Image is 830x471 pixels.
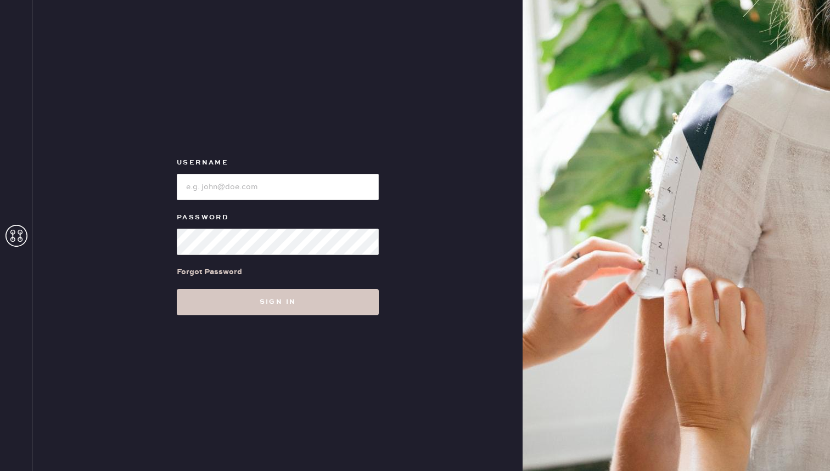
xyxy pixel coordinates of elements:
[177,266,242,278] div: Forgot Password
[177,156,379,169] label: Username
[177,211,379,224] label: Password
[177,174,379,200] input: e.g. john@doe.com
[177,255,242,289] a: Forgot Password
[177,289,379,315] button: Sign in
